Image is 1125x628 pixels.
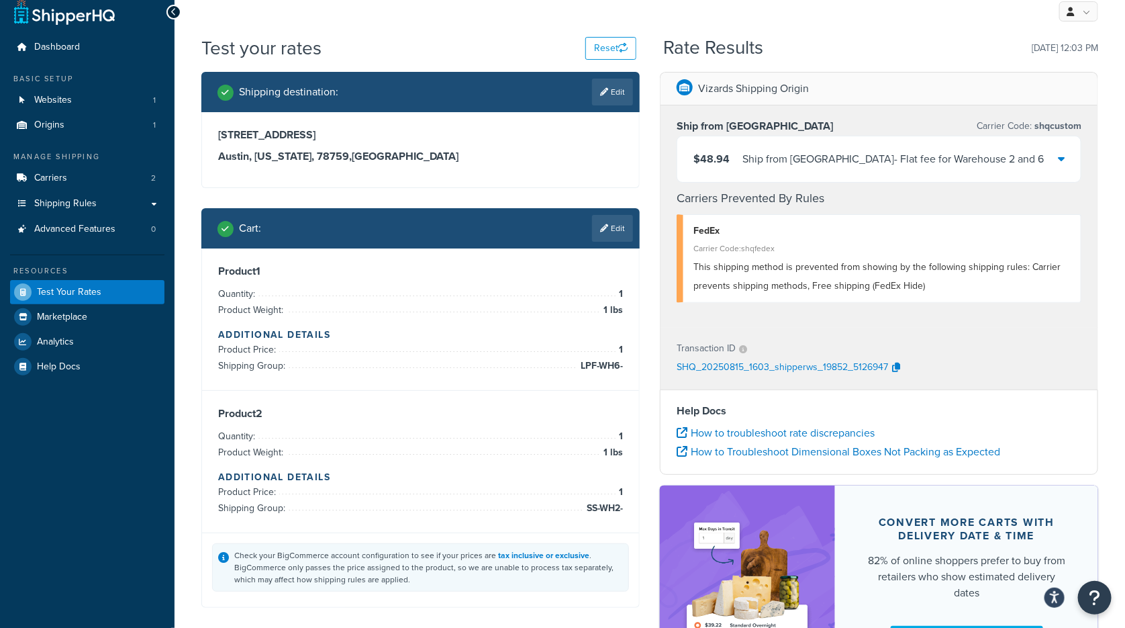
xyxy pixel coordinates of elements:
[10,113,164,138] li: Origins
[10,280,164,304] a: Test Your Rates
[153,95,156,106] span: 1
[10,265,164,277] div: Resources
[585,37,636,60] button: Reset
[677,358,888,378] p: SHQ_20250815_1603_shipperws_19852_5126947
[616,286,623,302] span: 1
[239,86,338,98] h2: Shipping destination :
[616,342,623,358] span: 1
[218,445,287,459] span: Product Weight:
[234,549,623,586] div: Check your BigCommerce account configuration to see if your prices are . BigCommerce only passes ...
[37,312,87,323] span: Marketplace
[10,305,164,329] a: Marketplace
[10,113,164,138] a: Origins1
[218,501,289,515] span: Shipping Group:
[10,35,164,60] a: Dashboard
[583,500,623,517] span: SS-WH2-
[34,173,67,184] span: Carriers
[10,330,164,354] a: Analytics
[577,358,623,374] span: LPF-WH6-
[677,425,875,441] a: How to troubleshoot rate discrepancies
[151,173,156,184] span: 2
[34,198,97,210] span: Shipping Rules
[977,117,1081,136] p: Carrier Code:
[218,359,289,373] span: Shipping Group:
[37,337,74,348] span: Analytics
[742,150,1044,169] div: Ship from [GEOGRAPHIC_DATA] - Flat fee for Warehouse 2 and 6
[1078,581,1112,615] button: Open Resource Center
[10,217,164,242] a: Advanced Features0
[218,407,623,420] h3: Product 2
[677,444,1000,459] a: How to Troubleshoot Dimensional Boxes Not Packing as Expected
[218,287,258,301] span: Quantity:
[10,88,164,113] a: Websites1
[677,120,833,133] h3: Ship from [GEOGRAPHIC_DATA]
[677,189,1081,208] h4: Carriers Prevented By Rules
[218,328,623,342] h4: Additional Details
[218,128,623,142] h3: [STREET_ADDRESS]
[37,287,101,298] span: Test Your Rates
[10,191,164,216] a: Shipping Rules
[218,470,623,484] h4: Additional Details
[616,484,623,500] span: 1
[201,35,322,61] h1: Test your rates
[1032,39,1098,58] p: [DATE] 12:03 PM
[151,224,156,235] span: 0
[34,224,115,235] span: Advanced Features
[693,260,1061,293] span: This shipping method is prevented from showing by the following shipping rules: Carrier prevents ...
[218,150,623,163] h3: Austin, [US_STATE], 78759 , [GEOGRAPHIC_DATA]
[693,151,730,167] span: $48.94
[498,549,589,562] a: tax inclusive or exclusive
[677,339,736,358] p: Transaction ID
[10,88,164,113] li: Websites
[218,265,623,278] h3: Product 1
[867,516,1066,543] div: Convert more carts with delivery date & time
[10,166,164,191] li: Carriers
[693,239,1071,258] div: Carrier Code: shqfedex
[218,429,258,443] span: Quantity:
[34,95,72,106] span: Websites
[600,445,623,461] span: 1 lbs
[239,222,261,234] h2: Cart :
[34,42,80,53] span: Dashboard
[10,217,164,242] li: Advanced Features
[34,120,64,131] span: Origins
[37,361,81,373] span: Help Docs
[10,73,164,85] div: Basic Setup
[218,485,279,499] span: Product Price:
[1032,119,1081,133] span: shqcustom
[600,302,623,318] span: 1 lbs
[10,355,164,379] a: Help Docs
[693,222,1071,240] div: FedEx
[10,151,164,163] div: Manage Shipping
[218,303,287,317] span: Product Weight:
[616,429,623,445] span: 1
[663,38,763,58] h2: Rate Results
[592,79,633,105] a: Edit
[867,553,1066,601] div: 82% of online shoppers prefer to buy from retailers who show estimated delivery dates
[592,215,633,242] a: Edit
[153,120,156,131] span: 1
[10,166,164,191] a: Carriers2
[698,79,809,98] p: Vizards Shipping Origin
[218,343,279,357] span: Product Price:
[677,403,1081,419] h4: Help Docs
